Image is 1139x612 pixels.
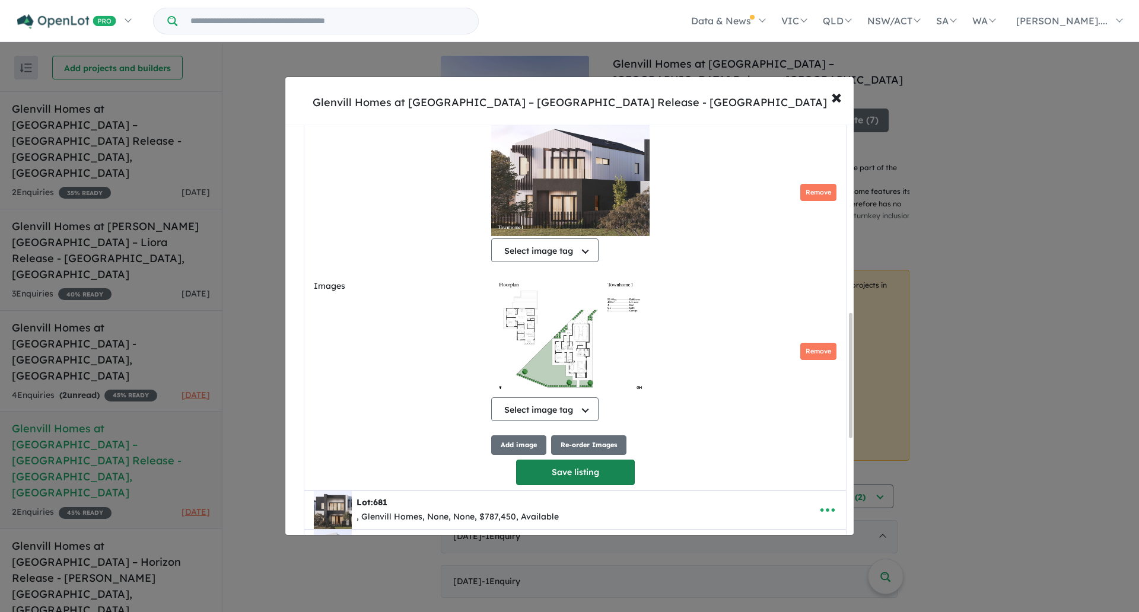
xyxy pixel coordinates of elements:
img: Openlot PRO Logo White [17,14,116,29]
b: Lot: [357,497,387,508]
span: [PERSON_NAME].... [1016,15,1108,27]
button: Save listing [516,460,635,485]
img: Glenvill Homes at Alira Estate – Bellvue Release - Berwick - Lot 680 [491,276,650,395]
button: Remove [800,343,836,360]
button: Add image [491,435,546,455]
span: 681 [373,497,387,508]
div: Glenvill Homes at [GEOGRAPHIC_DATA] – [GEOGRAPHIC_DATA] Release - [GEOGRAPHIC_DATA] [313,95,827,110]
button: Remove [800,184,836,201]
img: Glenvill Homes at Alira Estate – Bellvue Release - Berwick - Lot 680 [491,117,650,236]
div: , Glenvill Homes, None, None, $787,450, Available [357,510,559,524]
img: Glenvill%20Homes%20at%20Alira%20Estate%20---%20Bellvue%20Release%20-%20Berwick%20%20-%20Lot%20682... [314,530,352,568]
button: Select image tag [491,238,599,262]
button: Select image tag [491,397,599,421]
img: Glenvill%20Homes%20at%20Alira%20Estate%20---%20Bellvue%20Release%20-%20Berwick%20%20-%20Lot%20681... [314,491,352,529]
button: Re-order Images [551,435,626,455]
input: Try estate name, suburb, builder or developer [180,8,476,34]
label: Images [314,279,486,294]
span: × [831,84,842,109]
